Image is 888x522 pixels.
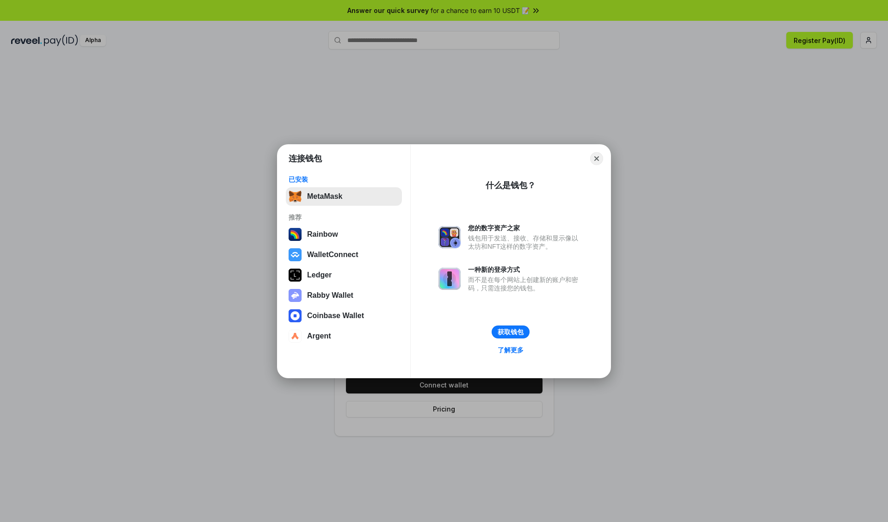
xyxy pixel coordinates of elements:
[468,276,583,292] div: 而不是在每个网站上创建新的账户和密码，只需连接您的钱包。
[289,248,302,261] img: svg+xml,%3Csvg%20width%3D%2228%22%20height%3D%2228%22%20viewBox%3D%220%200%2028%2028%22%20fill%3D...
[468,234,583,251] div: 钱包用于发送、接收、存储和显示像以太坊和NFT这样的数字资产。
[486,180,536,191] div: 什么是钱包？
[307,230,338,239] div: Rainbow
[492,325,530,338] button: 获取钱包
[498,346,524,354] div: 了解更多
[289,213,399,221] div: 推荐
[289,228,302,241] img: svg+xml,%3Csvg%20width%3D%22120%22%20height%3D%22120%22%20viewBox%3D%220%200%20120%20120%22%20fil...
[286,266,402,284] button: Ledger
[307,332,331,340] div: Argent
[286,246,402,264] button: WalletConnect
[289,153,322,164] h1: 连接钱包
[289,269,302,282] img: svg+xml,%3Csvg%20xmlns%3D%22http%3A%2F%2Fwww.w3.org%2F2000%2Fsvg%22%20width%3D%2228%22%20height%3...
[307,192,342,201] div: MetaMask
[286,187,402,206] button: MetaMask
[468,224,583,232] div: 您的数字资产之家
[289,330,302,343] img: svg+xml,%3Csvg%20width%3D%2228%22%20height%3D%2228%22%20viewBox%3D%220%200%2028%2028%22%20fill%3D...
[289,289,302,302] img: svg+xml,%3Csvg%20xmlns%3D%22http%3A%2F%2Fwww.w3.org%2F2000%2Fsvg%22%20fill%3D%22none%22%20viewBox...
[289,190,302,203] img: svg+xml,%3Csvg%20fill%3D%22none%22%20height%3D%2233%22%20viewBox%3D%220%200%2035%2033%22%20width%...
[289,309,302,322] img: svg+xml,%3Csvg%20width%3D%2228%22%20height%3D%2228%22%20viewBox%3D%220%200%2028%2028%22%20fill%3D...
[286,286,402,305] button: Rabby Wallet
[498,328,524,336] div: 获取钱包
[590,152,603,165] button: Close
[438,268,461,290] img: svg+xml,%3Csvg%20xmlns%3D%22http%3A%2F%2Fwww.w3.org%2F2000%2Fsvg%22%20fill%3D%22none%22%20viewBox...
[492,344,529,356] a: 了解更多
[286,225,402,244] button: Rainbow
[307,291,353,300] div: Rabby Wallet
[438,226,461,248] img: svg+xml,%3Csvg%20xmlns%3D%22http%3A%2F%2Fwww.w3.org%2F2000%2Fsvg%22%20fill%3D%22none%22%20viewBox...
[286,307,402,325] button: Coinbase Wallet
[289,175,399,184] div: 已安装
[307,251,358,259] div: WalletConnect
[286,327,402,345] button: Argent
[307,271,332,279] div: Ledger
[307,312,364,320] div: Coinbase Wallet
[468,265,583,274] div: 一种新的登录方式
